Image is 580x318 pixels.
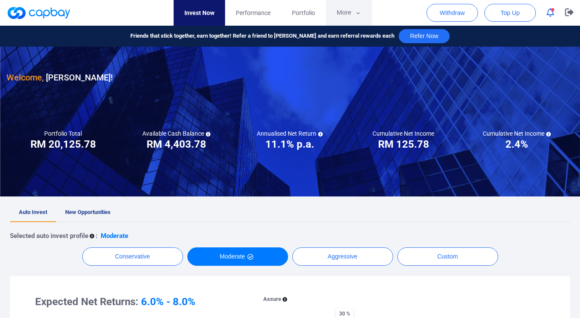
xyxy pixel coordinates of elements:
[501,9,520,17] span: Top Up
[10,231,88,241] p: Selected auto invest profile
[483,130,551,137] h5: Cumulative Net Income
[35,295,240,309] h3: Expected Net Returns:
[19,209,47,215] span: Auto Invest
[265,137,314,151] h3: 11.1% p.a.
[147,137,206,151] h3: RM 4,403.78
[399,29,449,43] button: Refer Now
[96,231,97,241] p: :
[484,4,536,22] button: Top Up
[292,247,393,266] button: Aggressive
[505,137,528,151] h3: 2.4%
[263,295,281,304] p: Assure
[30,137,96,151] h3: RM 20,125.78
[373,130,434,137] h5: Cumulative Net Income
[292,8,315,18] span: Portfolio
[427,4,478,22] button: Withdraw
[44,130,82,137] h5: Portfolio Total
[6,71,113,84] h3: [PERSON_NAME] !
[141,296,195,308] span: 6.0% - 8.0%
[6,72,44,83] span: Welcome,
[378,137,429,151] h3: RM 125.78
[187,247,288,266] button: Moderate
[397,247,498,266] button: Custom
[142,130,210,137] h5: Available Cash Balance
[65,209,111,215] span: New Opportunities
[257,130,323,137] h5: Annualised Net Return
[236,8,270,18] span: Performance
[130,32,394,41] span: Friends that stick together, earn together! Refer a friend to [PERSON_NAME] and earn referral rew...
[101,231,128,241] p: Moderate
[82,247,183,266] button: Conservative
